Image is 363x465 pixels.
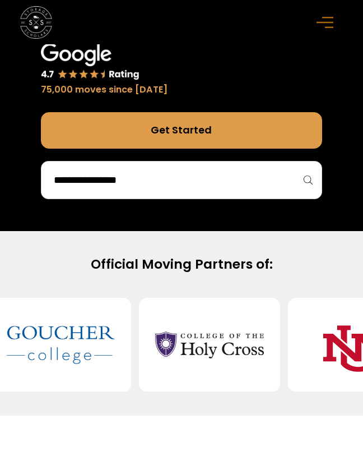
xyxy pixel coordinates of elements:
[6,306,115,384] img: Goucher College
[155,306,264,384] img: College of the Holy Cross
[41,83,167,96] div: 75,000 moves since [DATE]
[311,6,343,38] div: menu
[20,6,52,38] a: home
[41,43,139,81] img: Google 4.7 star rating
[18,255,345,274] h2: Official Moving Partners of:
[41,112,322,149] a: Get Started
[20,6,52,38] img: Storage Scholars main logo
